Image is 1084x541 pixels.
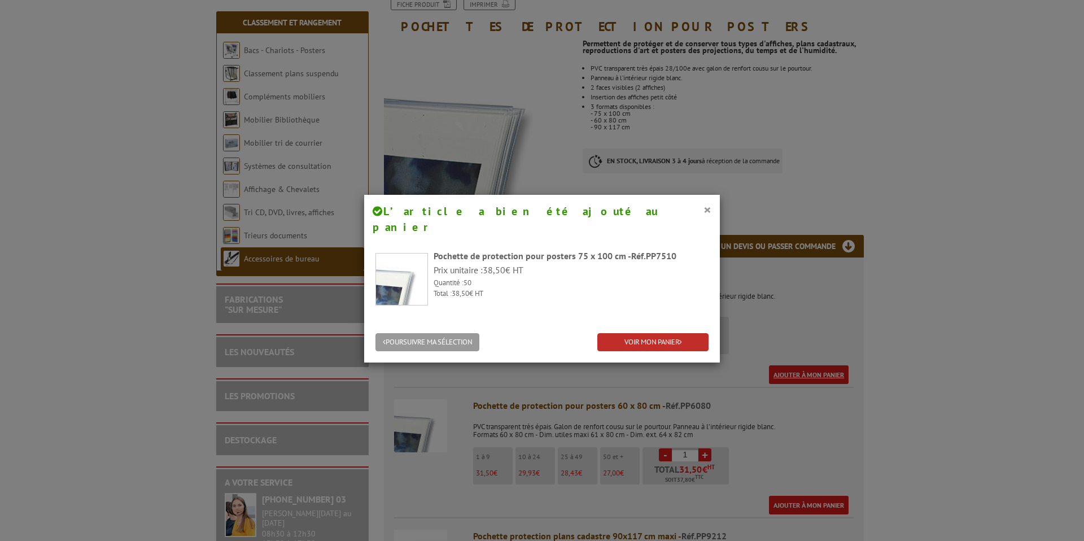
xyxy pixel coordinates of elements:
div: Pochette de protection pour posters 75 x 100 cm - [434,250,709,263]
span: 38,50 [452,289,469,298]
button: POURSUIVRE MA SÉLECTION [375,333,479,352]
span: Réf.PP7510 [631,250,676,261]
a: VOIR MON PANIER [597,333,709,352]
button: × [703,202,711,217]
p: Quantité : [434,278,709,289]
span: 38,50 [483,264,505,276]
span: 50 [464,278,471,287]
p: Total : € HT [434,289,709,299]
h4: L’article a bien été ajouté au panier [373,203,711,235]
p: Prix unitaire : € HT [434,264,709,277]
